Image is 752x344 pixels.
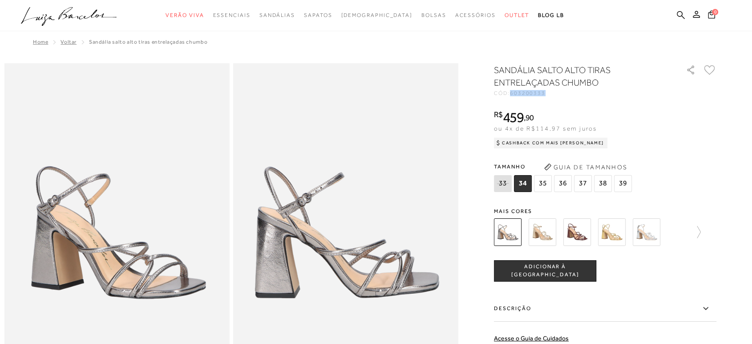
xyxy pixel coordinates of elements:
h1: SANDÁLIA SALTO ALTO TIRAS ENTRELAÇADAS CHUMBO [494,64,661,89]
span: Tamanho [494,160,634,173]
span: Bolsas [421,12,446,18]
span: [DEMOGRAPHIC_DATA] [341,12,412,18]
button: Guia de Tamanhos [541,160,630,174]
i: R$ [494,111,503,119]
a: categoryNavScreenReaderText [213,7,250,24]
div: Cashback com Mais [PERSON_NAME] [494,138,607,148]
span: Sandálias [259,12,295,18]
span: 35 [534,175,552,192]
a: categoryNavScreenReaderText [166,7,204,24]
span: Sapatos [304,12,332,18]
span: 90 [526,113,534,122]
span: 36 [554,175,572,192]
span: 38 [594,175,612,192]
a: Home [33,39,48,45]
a: noSubCategoriesText [341,7,412,24]
span: Essenciais [213,12,250,18]
div: CÓD: [494,90,672,96]
span: 39 [614,175,632,192]
span: Mais cores [494,209,716,214]
span: 0 [712,9,718,15]
span: 37 [574,175,592,192]
button: ADICIONAR À [GEOGRAPHIC_DATA] [494,260,596,282]
img: SANDÁLIA SALTO ALTO TIRAS ENTRELAÇADAS DOURADA [529,218,556,246]
i: , [524,114,534,122]
span: ou 4x de R$114,97 sem juros [494,125,597,132]
span: 33 [494,175,512,192]
a: BLOG LB [538,7,564,24]
a: categoryNavScreenReaderText [421,7,446,24]
label: Descrição [494,296,716,322]
a: categoryNavScreenReaderText [259,7,295,24]
a: Acesse o Guia de Cuidados [494,335,569,342]
a: categoryNavScreenReaderText [505,7,530,24]
img: SANDÁLIA SALTO ALTO TIRAS ENTRELAÇADAS CHUMBO [494,218,522,246]
span: ADICIONAR À [GEOGRAPHIC_DATA] [494,263,596,278]
a: categoryNavScreenReaderText [304,7,332,24]
img: SANDÁLIA SALTO ALTO TIRAS ENTRELAÇADAS OURO [598,218,626,246]
img: SANDÁLIA SALTO ALTO TIRAS ENTRELAÇADAS PRATA [633,218,660,246]
span: Acessórios [455,12,496,18]
span: 459 [503,109,524,125]
span: 34 [514,175,532,192]
button: 0 [705,10,718,22]
a: categoryNavScreenReaderText [455,7,496,24]
span: SANDÁLIA SALTO ALTO TIRAS ENTRELAÇADAS CHUMBO [89,39,207,45]
span: Outlet [505,12,530,18]
a: Voltar [61,39,77,45]
span: Verão Viva [166,12,204,18]
span: BLOG LB [538,12,564,18]
span: 603200333 [510,90,546,96]
img: SANDÁLIA SALTO ALTO TIRAS ENTRELAÇADAS MALBEC [563,218,591,246]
